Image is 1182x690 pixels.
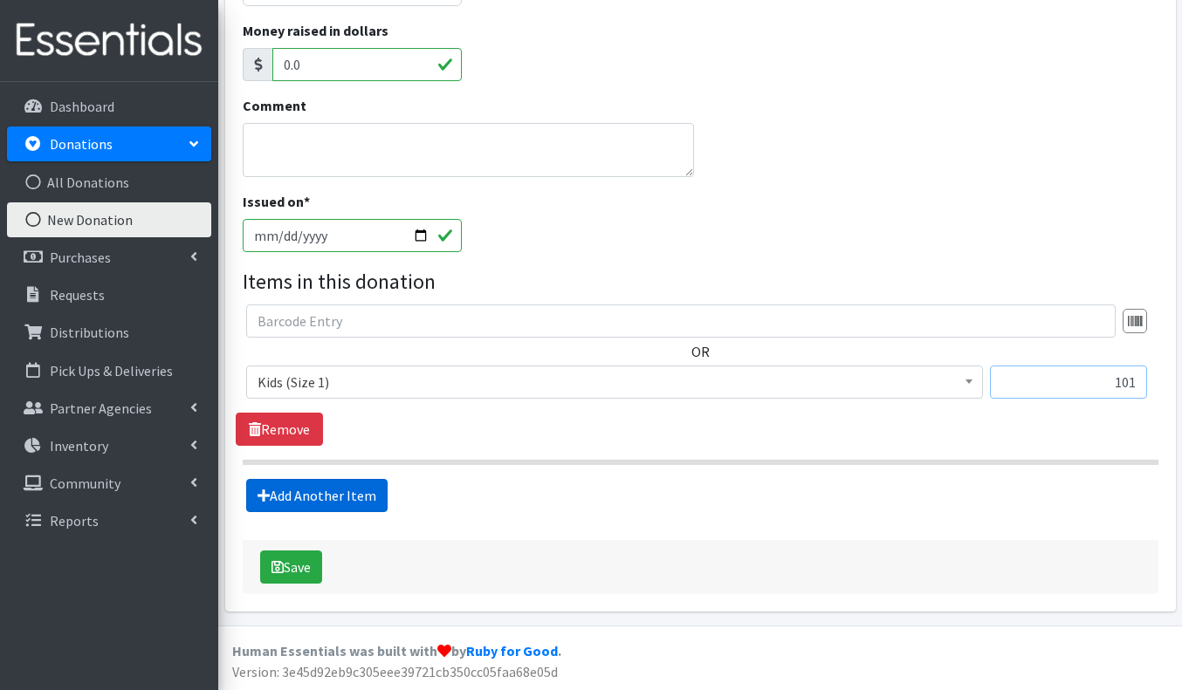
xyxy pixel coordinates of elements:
strong: Human Essentials was built with by . [232,642,561,659]
p: Donations [50,135,113,153]
span: Version: 3e45d92eb9c305eee39721cb350cc05faa68e05d [232,663,558,680]
a: Requests [7,277,211,312]
a: Community [7,466,211,501]
span: Kids (Size 1) [246,365,983,399]
label: Money raised in dollars [243,20,388,41]
a: Partner Agencies [7,391,211,426]
p: Reports [50,512,99,529]
p: Inventory [50,437,108,454]
p: Purchases [50,249,111,266]
img: HumanEssentials [7,11,211,70]
a: Purchases [7,240,211,275]
a: Add Another Item [246,479,388,512]
p: Requests [50,286,105,304]
a: Ruby for Good [466,642,558,659]
label: OR [691,341,710,362]
a: Reports [7,503,211,538]
input: Barcode Entry [246,304,1116,338]
p: Distributions [50,324,129,341]
a: Donations [7,126,211,161]
button: Save [260,550,322,584]
abbr: required [304,193,310,210]
label: Comment [243,95,306,116]
p: Pick Ups & Deliveries [50,362,173,379]
a: New Donation [7,202,211,237]
legend: Items in this donation [243,266,1158,297]
p: Partner Agencies [50,400,152,417]
a: Dashboard [7,89,211,124]
span: Kids (Size 1) [258,370,972,394]
a: Pick Ups & Deliveries [7,353,211,388]
a: Remove [236,413,323,446]
a: Inventory [7,428,211,463]
a: All Donations [7,165,211,200]
p: Dashboard [50,98,114,115]
a: Distributions [7,315,211,350]
p: Community [50,475,120,492]
label: Issued on [243,191,310,212]
input: Quantity [990,365,1147,399]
